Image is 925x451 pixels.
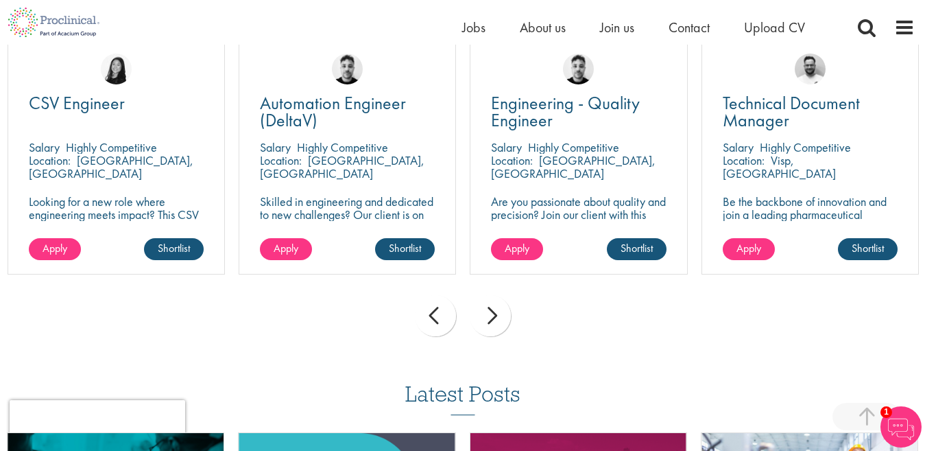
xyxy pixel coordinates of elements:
p: Looking for a new role where engineering meets impact? This CSV Engineer role is calling your name! [29,195,204,234]
a: Contact [669,19,710,36]
p: Highly Competitive [760,139,851,155]
a: Shortlist [607,238,666,260]
a: Shortlist [144,238,204,260]
p: [GEOGRAPHIC_DATA], [GEOGRAPHIC_DATA] [491,152,656,181]
a: Technical Document Manager [723,95,898,129]
p: Visp, [GEOGRAPHIC_DATA] [723,152,836,181]
div: prev [415,295,456,336]
span: Location: [723,152,765,168]
img: Chatbot [880,406,922,448]
img: Dean Fisher [332,54,363,84]
a: CSV Engineer [29,95,204,112]
img: Emile De Beer [795,54,826,84]
p: [GEOGRAPHIC_DATA], [GEOGRAPHIC_DATA] [260,152,424,181]
span: Engineering - Quality Engineer [491,91,640,132]
p: Highly Competitive [66,139,157,155]
div: next [470,295,511,336]
a: Jobs [462,19,485,36]
a: Apply [491,238,543,260]
span: Salary [260,139,291,155]
span: Apply [505,241,529,255]
span: Salary [491,139,522,155]
p: Skilled in engineering and dedicated to new challenges? Our client is on the search for a DeltaV ... [260,195,435,247]
p: Highly Competitive [528,139,619,155]
p: Are you passionate about quality and precision? Join our client with this engineering role and he... [491,195,666,247]
p: Highly Competitive [297,139,388,155]
span: 1 [880,406,892,418]
a: Apply [723,238,775,260]
a: Engineering - Quality Engineer [491,95,666,129]
a: Automation Engineer (DeltaV) [260,95,435,129]
a: Apply [29,238,81,260]
span: Salary [723,139,754,155]
span: Technical Document Manager [723,91,860,132]
span: Location: [491,152,533,168]
span: CSV Engineer [29,91,125,115]
span: Salary [29,139,60,155]
span: Apply [43,241,67,255]
iframe: reCAPTCHA [10,400,185,441]
a: Shortlist [838,238,898,260]
span: Location: [260,152,302,168]
span: Apply [736,241,761,255]
a: Shortlist [375,238,435,260]
img: Dean Fisher [563,54,594,84]
a: About us [520,19,566,36]
p: Be the backbone of innovation and join a leading pharmaceutical company to help keep life-changin... [723,195,898,247]
h3: Latest Posts [405,382,520,415]
a: Upload CV [744,19,805,36]
a: Apply [260,238,312,260]
p: [GEOGRAPHIC_DATA], [GEOGRAPHIC_DATA] [29,152,193,181]
span: Location: [29,152,71,168]
span: Automation Engineer (DeltaV) [260,91,406,132]
img: Numhom Sudsok [101,54,132,84]
a: Join us [600,19,634,36]
span: Apply [274,241,298,255]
